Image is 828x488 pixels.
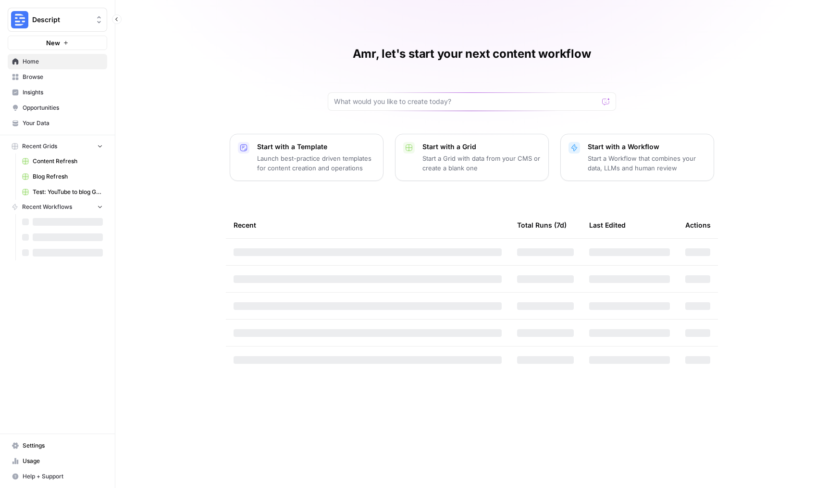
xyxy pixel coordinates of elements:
button: Start with a GridStart a Grid with data from your CMS or create a blank one [395,134,549,181]
span: Usage [23,457,103,465]
span: New [46,38,60,48]
button: Help + Support [8,469,107,484]
p: Start with a Template [257,142,375,152]
span: Browse [23,73,103,81]
button: Recent Workflows [8,200,107,214]
span: Content Refresh [33,157,103,166]
span: Recent Grids [22,142,57,151]
button: New [8,36,107,50]
p: Start a Workflow that combines your data, LLMs and human review [588,154,706,173]
a: Usage [8,453,107,469]
p: Launch best-practice driven templates for content creation and operations [257,154,375,173]
button: Start with a TemplateLaunch best-practice driven templates for content creation and operations [230,134,383,181]
p: Start a Grid with data from your CMS or create a blank one [422,154,541,173]
span: Recent Workflows [22,203,72,211]
div: Last Edited [589,212,626,238]
div: Total Runs (7d) [517,212,567,238]
img: Descript Logo [11,11,28,28]
a: Settings [8,438,107,453]
span: Blog Refresh [33,172,103,181]
a: Content Refresh [18,154,107,169]
h1: Amr, let's start your next content workflow [353,46,591,62]
a: Test: YouTube to blog Grid [18,184,107,200]
div: Recent [234,212,502,238]
a: Browse [8,69,107,85]
button: Workspace: Descript [8,8,107,32]
span: Opportunities [23,103,103,112]
a: Insights [8,85,107,100]
p: Start with a Workflow [588,142,706,152]
p: Start with a Grid [422,142,541,152]
span: Help + Support [23,472,103,481]
span: Your Data [23,119,103,128]
a: Home [8,54,107,69]
button: Start with a WorkflowStart a Workflow that combines your data, LLMs and human review [560,134,714,181]
div: Actions [685,212,711,238]
span: Settings [23,441,103,450]
span: Descript [32,15,90,25]
input: What would you like to create today? [334,97,598,106]
a: Your Data [8,116,107,131]
button: Recent Grids [8,139,107,154]
span: Home [23,57,103,66]
a: Opportunities [8,100,107,116]
span: Test: YouTube to blog Grid [33,188,103,196]
a: Blog Refresh [18,169,107,184]
span: Insights [23,88,103,97]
